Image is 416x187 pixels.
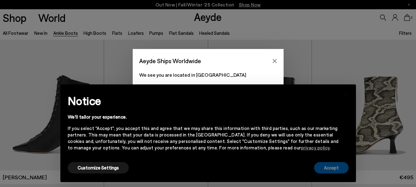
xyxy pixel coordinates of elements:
[68,114,339,120] div: We'll tailor your experience.
[68,125,339,151] div: If you select "Accept", you accept this and agree that we may share this information with third p...
[139,55,201,66] span: Aeyde Ships Worldwide
[344,89,348,98] span: ×
[314,162,349,173] button: Accept
[68,162,129,173] button: Customize Settings
[139,71,277,79] p: We see you are located in [GEOGRAPHIC_DATA]
[339,86,353,101] button: Close this notice
[68,93,339,109] h2: Notice
[270,56,279,66] button: Close
[301,145,330,150] a: privacy policy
